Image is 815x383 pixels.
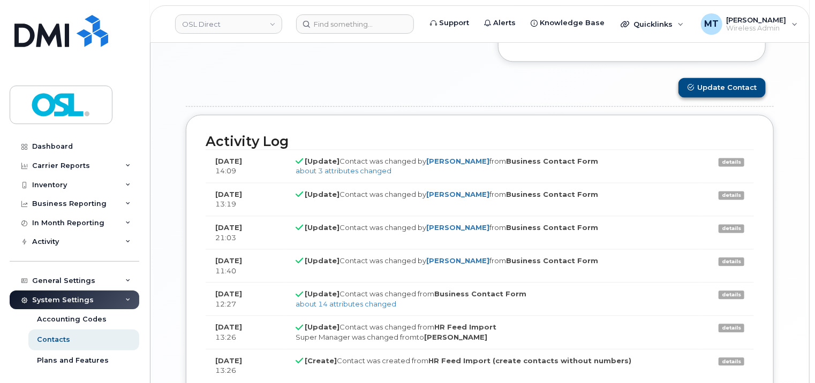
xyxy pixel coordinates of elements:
[215,167,236,175] span: 14:09
[434,290,526,298] strong: Business Contact Form
[613,13,691,35] div: Quicklinks
[439,18,469,28] span: Support
[215,234,236,242] span: 21:03
[206,135,754,150] h2: Activity Log
[704,18,719,30] span: MT
[286,316,701,349] td: Contact was changed from
[678,78,766,98] button: Update Contact
[719,324,744,333] a: details
[719,191,744,200] a: details
[434,323,496,332] strong: HR Feed Import
[305,190,339,199] strong: [Update]
[286,216,701,249] td: Contact was changed by from
[286,282,701,316] td: Contact was changed from
[215,257,242,265] strong: [DATE]
[215,190,242,199] strong: [DATE]
[305,224,339,232] strong: [Update]
[719,225,744,233] a: details
[215,323,242,332] strong: [DATE]
[422,12,477,34] a: Support
[506,257,598,265] strong: Business Contact Form
[296,333,692,343] div: Super Manager was changed from to
[296,167,391,175] a: about 3 attributes changed
[215,333,236,342] span: 13:26
[727,16,787,24] span: [PERSON_NAME]
[286,183,701,216] td: Contact was changed by from
[428,357,631,365] strong: HR Feed Import (create contacts without numbers)
[506,190,598,199] strong: Business Contact Form
[426,157,489,166] a: [PERSON_NAME]
[719,258,744,266] a: details
[215,300,236,309] span: 12:27
[215,290,242,298] strong: [DATE]
[175,14,282,34] a: OSL Direct
[523,12,612,34] a: Knowledge Base
[719,291,744,300] a: details
[506,157,598,166] strong: Business Contact Form
[493,18,516,28] span: Alerts
[215,200,236,209] span: 13:19
[296,300,396,309] a: about 14 attributes changed
[305,357,337,365] strong: [Create]
[305,290,339,298] strong: [Update]
[727,24,787,33] span: Wireless Admin
[286,349,701,382] td: Contact was created from
[305,323,339,332] strong: [Update]
[426,257,489,265] a: [PERSON_NAME]
[305,257,339,265] strong: [Update]
[426,190,489,199] a: [PERSON_NAME]
[296,14,414,34] input: Find something...
[633,20,673,28] span: Quicklinks
[286,249,701,282] td: Contact was changed by from
[286,150,701,183] td: Contact was changed by from
[693,13,805,35] div: Michael Togupen
[477,12,523,34] a: Alerts
[540,18,605,28] span: Knowledge Base
[424,333,487,342] strong: [PERSON_NAME]
[215,267,236,275] span: 11:40
[215,357,242,365] strong: [DATE]
[719,158,744,167] a: details
[506,224,598,232] strong: Business Contact Form
[215,157,242,166] strong: [DATE]
[305,157,339,166] strong: [Update]
[215,224,242,232] strong: [DATE]
[719,358,744,366] a: details
[215,366,236,375] span: 13:26
[426,224,489,232] a: [PERSON_NAME]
